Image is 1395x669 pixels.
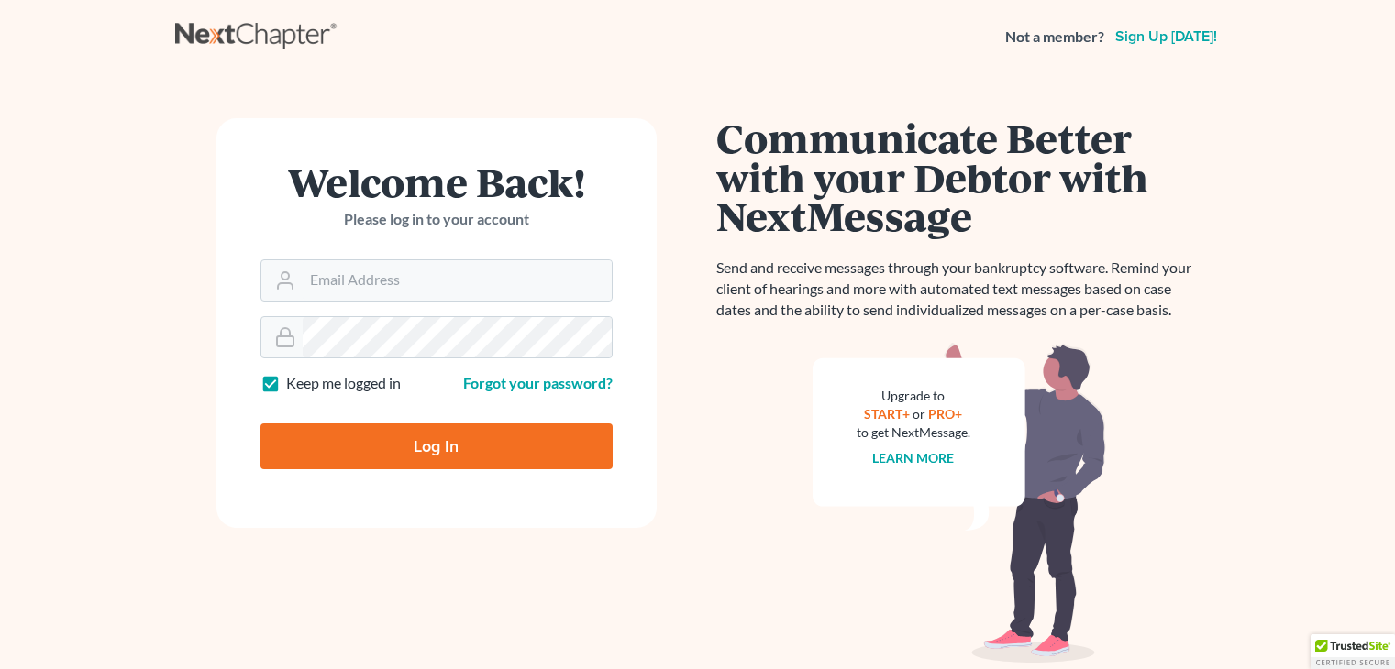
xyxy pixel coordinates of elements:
a: Forgot your password? [463,374,613,391]
label: Keep me logged in [286,373,401,394]
p: Please log in to your account [260,209,613,230]
p: Send and receive messages through your bankruptcy software. Remind your client of hearings and mo... [716,258,1202,321]
input: Email Address [303,260,612,301]
div: to get NextMessage. [857,423,970,442]
strong: Not a member? [1005,27,1104,48]
div: TrustedSite Certified [1311,634,1395,669]
a: PRO+ [928,406,962,422]
span: or [913,406,925,422]
h1: Welcome Back! [260,162,613,202]
a: START+ [864,406,910,422]
a: Learn more [872,450,954,466]
input: Log In [260,423,613,469]
h1: Communicate Better with your Debtor with NextMessage [716,118,1202,236]
a: Sign up [DATE]! [1112,29,1221,44]
img: nextmessage_bg-59042aed3d76b12b5cd301f8e5b87938c9018125f34e5fa2b7a6b67550977c72.svg [813,343,1106,664]
div: Upgrade to [857,387,970,405]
